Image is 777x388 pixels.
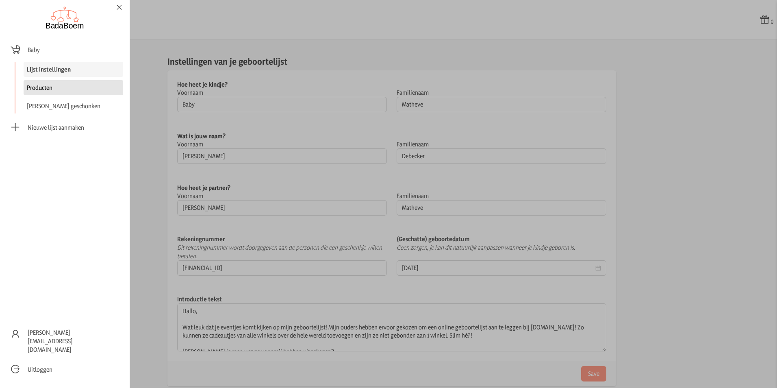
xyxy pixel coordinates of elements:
span: [PERSON_NAME][EMAIL_ADDRESS][DOMAIN_NAME] [28,328,113,354]
a: Lijst instellingen [24,62,123,77]
a: [PERSON_NAME] geschonken [24,98,123,113]
span: Nieuwe lijst aanmaken [28,123,84,132]
span: Baby [28,46,40,54]
span: Uitloggen [28,365,52,374]
a: Baby [7,41,123,59]
a: Producten [24,80,123,95]
a: Nieuwe lijst aanmaken [7,118,123,136]
img: Badaboem [46,7,85,29]
a: [PERSON_NAME][EMAIL_ADDRESS][DOMAIN_NAME] [7,325,123,357]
